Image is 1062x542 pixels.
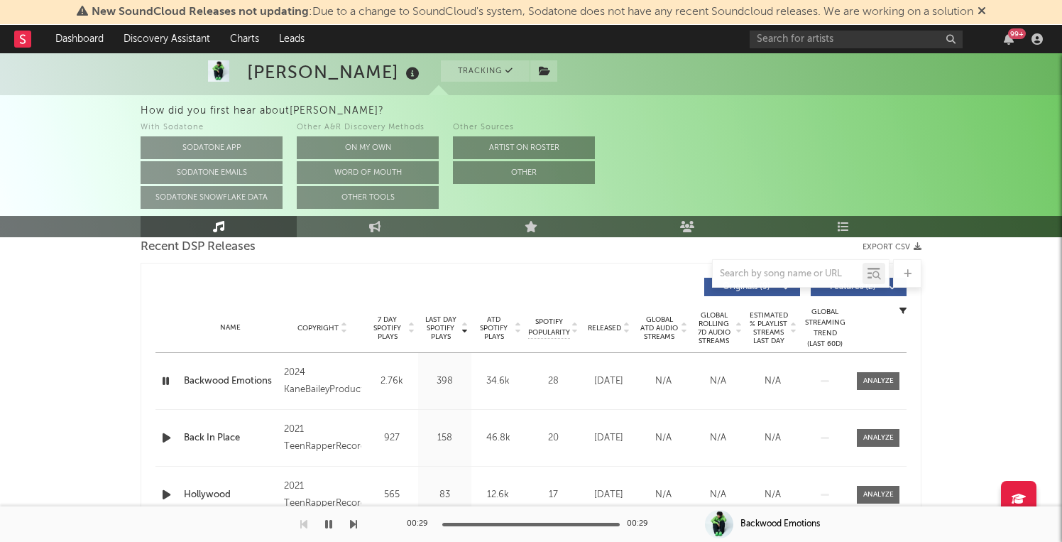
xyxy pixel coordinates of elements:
div: 83 [422,488,468,502]
div: N/A [749,374,796,389]
input: Search by song name or URL [713,269,863,280]
button: On My Own [297,136,439,159]
input: Search for artists [750,31,963,48]
div: N/A [640,374,687,389]
div: 20 [528,431,578,445]
div: [DATE] [585,431,633,445]
div: Name [184,323,277,333]
button: Word Of Mouth [297,161,439,184]
div: Backwood Emotions [740,518,820,531]
div: 46.8k [475,431,521,445]
div: [PERSON_NAME] [247,60,423,84]
span: Dismiss [978,6,986,18]
div: 99 + [1008,28,1026,39]
div: N/A [640,431,687,445]
span: Global Rolling 7D Audio Streams [694,311,733,345]
span: ATD Spotify Plays [475,315,513,341]
div: [DATE] [585,488,633,502]
div: 927 [368,431,415,445]
button: Artist on Roster [453,136,595,159]
button: Sodatone App [141,136,283,159]
div: Other Sources [453,119,595,136]
div: N/A [749,431,796,445]
div: Other A&R Discovery Methods [297,119,439,136]
a: Charts [220,25,269,53]
button: Sodatone Snowflake Data [141,186,283,209]
div: N/A [694,488,742,502]
div: How did you first hear about [PERSON_NAME] ? [141,102,1062,119]
div: N/A [749,488,796,502]
a: Backwood Emotions [184,374,277,389]
div: 2024 KaneBaileyProductions [284,364,361,399]
div: 2021 TeenRapperRecords [284,421,361,455]
div: N/A [694,374,742,389]
div: 158 [422,431,468,445]
span: Recent DSP Releases [141,239,256,256]
div: 2.76k [368,374,415,389]
span: Released [588,324,621,332]
div: 565 [368,488,415,502]
a: Discovery Assistant [114,25,220,53]
div: 00:29 [407,516,435,533]
div: 398 [422,374,468,389]
div: N/A [640,488,687,502]
a: Dashboard [45,25,114,53]
a: Back In Place [184,431,277,445]
div: 00:29 [627,516,655,533]
button: 99+ [1004,33,1014,45]
span: Copyright [297,324,339,332]
span: Estimated % Playlist Streams Last Day [749,311,788,345]
span: Last Day Spotify Plays [422,315,459,341]
div: Global Streaming Trend (Last 60D) [804,307,846,349]
span: Global ATD Audio Streams [640,315,679,341]
button: Tracking [441,60,530,82]
button: Export CSV [863,243,921,251]
div: With Sodatone [141,119,283,136]
span: 7 Day Spotify Plays [368,315,406,341]
div: 12.6k [475,488,521,502]
a: Leads [269,25,314,53]
div: 28 [528,374,578,389]
span: New SoundCloud Releases not updating [92,6,309,18]
button: Other [453,161,595,184]
span: : Due to a change to SoundCloud's system, Sodatone does not have any recent Soundcloud releases. ... [92,6,973,18]
span: Spotify Popularity [528,317,570,338]
div: N/A [694,431,742,445]
button: Sodatone Emails [141,161,283,184]
div: [DATE] [585,374,633,389]
a: Hollywood [184,488,277,502]
div: 2021 TeenRapperRecords [284,478,361,512]
div: 34.6k [475,374,521,389]
div: 17 [528,488,578,502]
button: Other Tools [297,186,439,209]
